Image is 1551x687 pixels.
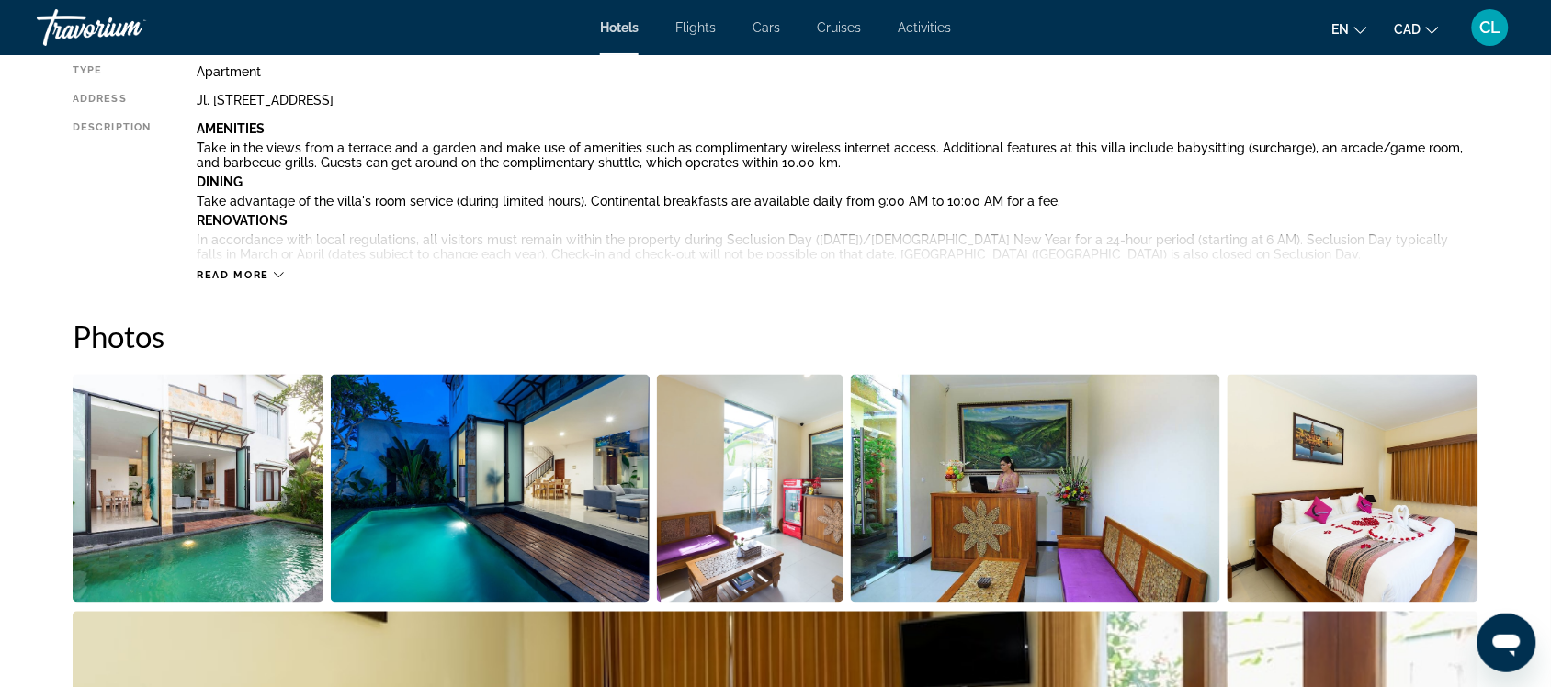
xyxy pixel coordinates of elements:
b: Renovations [197,213,288,228]
span: CAD [1395,22,1421,37]
div: Description [73,121,151,259]
a: Cars [753,20,780,35]
button: Change currency [1395,16,1439,42]
div: Jl. [STREET_ADDRESS] [197,93,1478,107]
button: Open full-screen image slider [331,374,651,603]
a: Activities [898,20,951,35]
span: CL [1480,18,1501,37]
h2: Photos [73,319,1478,355]
a: Flights [675,20,716,35]
a: Hotels [600,20,639,35]
button: Change language [1332,16,1367,42]
button: Open full-screen image slider [657,374,843,603]
div: Type [73,64,151,79]
iframe: Bouton de lancement de la fenêtre de messagerie [1477,614,1536,672]
button: User Menu [1466,8,1514,47]
b: Amenities [197,121,265,136]
button: Open full-screen image slider [73,374,323,603]
button: Open full-screen image slider [851,374,1221,603]
div: Apartment [197,64,1478,79]
button: Read more [197,268,284,282]
b: Dining [197,175,243,189]
p: Take advantage of the villa's room service (during limited hours). Continental breakfasts are ava... [197,194,1478,208]
a: Cruises [817,20,861,35]
button: Open full-screen image slider [1228,374,1478,603]
span: Read more [197,269,269,281]
div: Address [73,93,151,107]
a: Travorium [37,4,221,51]
span: en [1332,22,1350,37]
p: Take in the views from a terrace and a garden and make use of amenities such as complimentary wir... [197,141,1478,170]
